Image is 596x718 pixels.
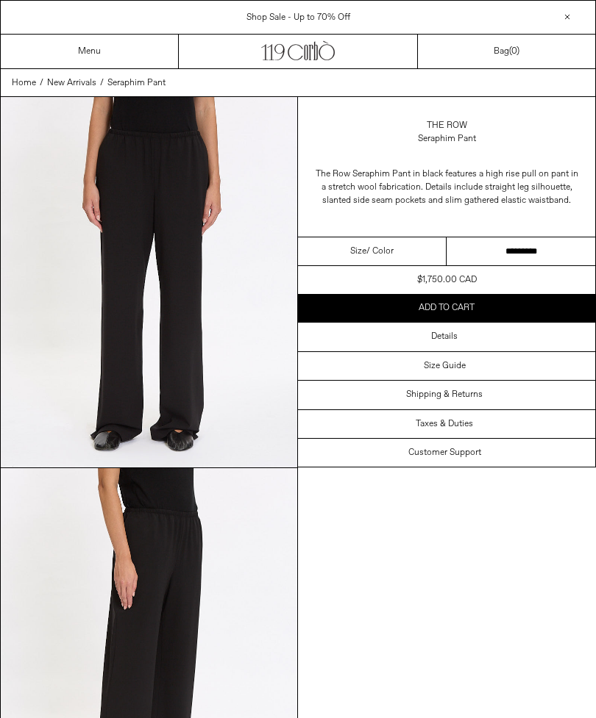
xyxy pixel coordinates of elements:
span: Seraphim Pant [107,77,166,89]
a: The Row [427,119,467,132]
a: Seraphim Pant [107,76,166,90]
span: Add to cart [419,302,475,314]
div: Seraphim Pant [418,132,476,146]
span: 0 [511,46,517,57]
a: New Arrivals [47,76,96,90]
div: $1,750.00 CAD [417,273,477,287]
button: Add to cart [298,294,595,322]
h3: Taxes & Duties [416,419,473,429]
span: / [100,76,104,90]
span: / [40,76,43,90]
a: Home [12,76,36,90]
a: Bag() [494,45,519,58]
span: / Color [366,245,394,258]
img: Corbo-08-16-2515717copy_1800x1800.jpg [1,97,297,467]
h3: Size Guide [424,361,466,371]
span: ) [511,46,519,57]
span: Home [12,77,36,89]
h3: Details [431,331,458,342]
h3: Shipping & Returns [406,389,483,400]
p: The Row Seraphim Pant in black features a high rise pull on pant in a stretch wool fabrication. D... [313,160,581,215]
span: Size [350,245,366,258]
a: Shop Sale - Up to 70% Off [246,12,350,24]
h3: Customer Support [408,448,481,458]
span: New Arrivals [47,77,96,89]
a: Menu [78,46,101,57]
